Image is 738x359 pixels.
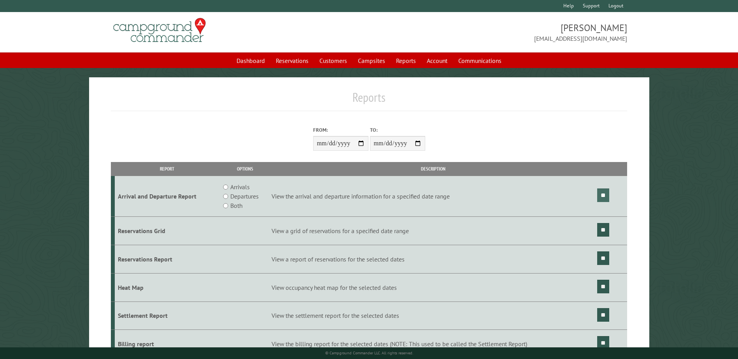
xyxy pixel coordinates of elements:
[270,330,596,358] td: View the billing report for the selected dates (NOTE: This used to be called the Settlement Report)
[115,176,219,217] td: Arrival and Departure Report
[315,53,352,68] a: Customers
[111,15,208,45] img: Campground Commander
[270,273,596,301] td: View occupancy heat map for the selected dates
[270,217,596,245] td: View a grid of reservations for a specified date range
[270,245,596,273] td: View a report of reservations for the selected dates
[325,350,413,356] small: © Campground Commander LLC. All rights reserved.
[422,53,452,68] a: Account
[115,301,219,330] td: Settlement Report
[232,53,270,68] a: Dashboard
[230,182,250,192] label: Arrivals
[271,53,313,68] a: Reservations
[115,330,219,358] td: Billing report
[391,53,421,68] a: Reports
[270,176,596,217] td: View the arrival and departure information for a specified date range
[219,162,270,176] th: Options
[115,217,219,245] td: Reservations Grid
[115,245,219,273] td: Reservations Report
[111,90,627,111] h1: Reports
[115,162,219,176] th: Report
[230,201,242,210] label: Both
[454,53,506,68] a: Communications
[313,126,368,134] label: From:
[115,273,219,301] td: Heat Map
[230,192,259,201] label: Departures
[270,162,596,176] th: Description
[353,53,390,68] a: Campsites
[369,21,627,43] span: [PERSON_NAME] [EMAIL_ADDRESS][DOMAIN_NAME]
[270,301,596,330] td: View the settlement report for the selected dates
[370,126,425,134] label: To:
